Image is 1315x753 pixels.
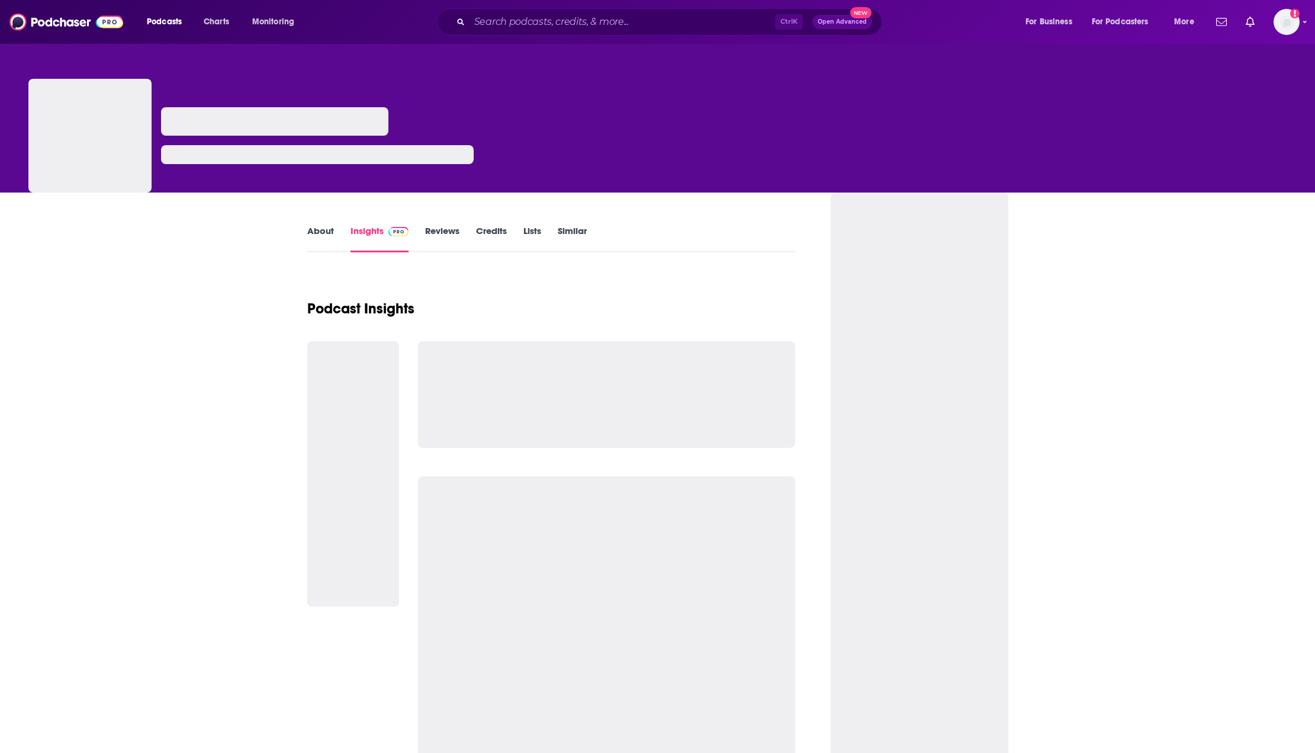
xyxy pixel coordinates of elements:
img: Podchaser - Follow, Share and Rate Podcasts [9,11,123,33]
img: Podchaser Pro [388,227,409,236]
a: Credits [476,225,507,252]
h1: Podcast Insights [307,300,414,318]
span: For Business [1025,14,1072,30]
button: Show profile menu [1274,9,1300,35]
a: Show notifications dropdown [1211,12,1232,32]
svg: Add a profile image [1290,9,1300,18]
img: User Profile [1274,9,1300,35]
a: InsightsPodchaser Pro [351,225,409,252]
span: New [850,7,872,18]
span: Charts [204,14,229,30]
button: open menu [1166,12,1209,31]
div: Search podcasts, credits, & more... [448,8,893,36]
button: Open AdvancedNew [812,15,872,29]
span: Monitoring [252,14,294,30]
a: About [307,225,334,252]
span: Logged in as WE_Broadcast [1274,9,1300,35]
button: open menu [1084,12,1166,31]
a: Charts [196,12,236,31]
a: Lists [523,225,541,252]
a: Show notifications dropdown [1241,12,1259,32]
span: Ctrl K [775,14,803,30]
button: open menu [1017,12,1087,31]
input: Search podcasts, credits, & more... [470,12,775,31]
a: Reviews [425,225,459,252]
span: More [1174,14,1194,30]
span: Open Advanced [818,19,867,25]
span: For Podcasters [1092,14,1149,30]
a: Similar [558,225,587,252]
button: open menu [244,12,310,31]
span: Podcasts [147,14,182,30]
button: open menu [139,12,197,31]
